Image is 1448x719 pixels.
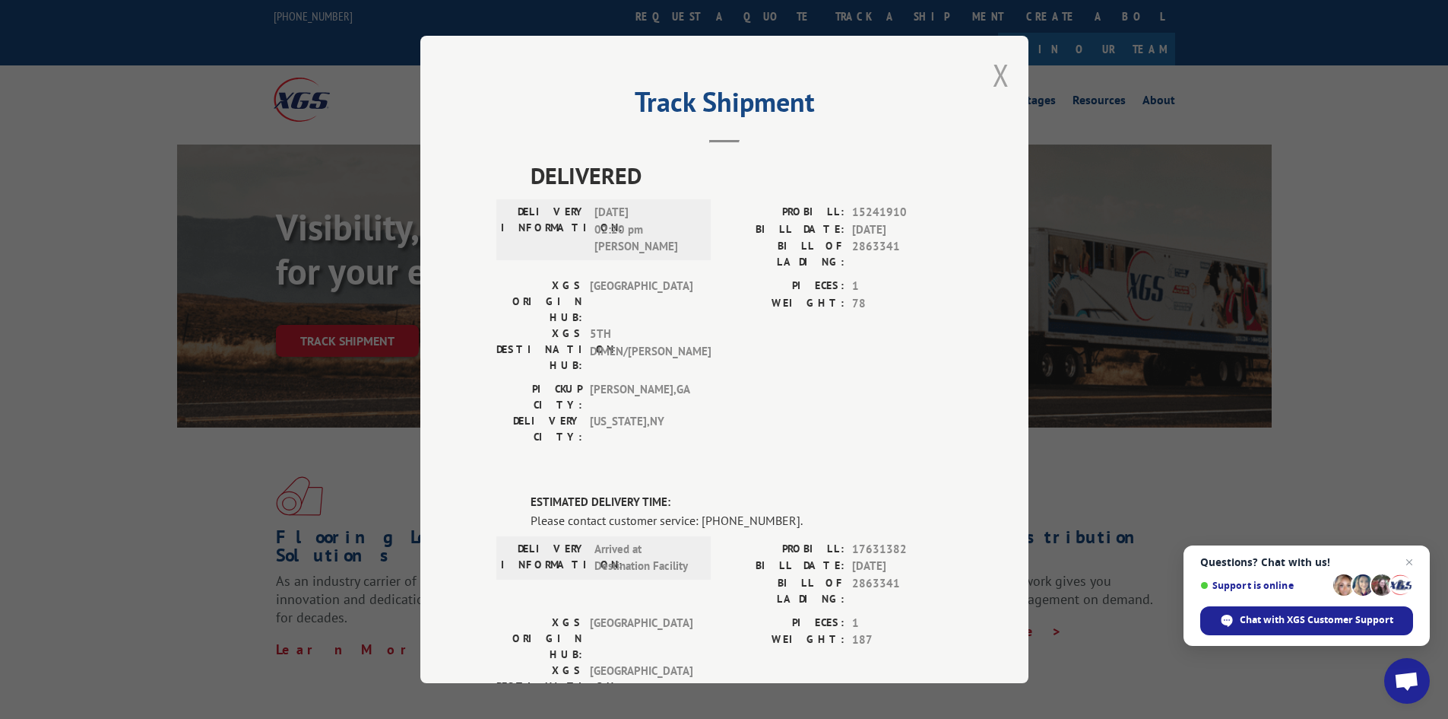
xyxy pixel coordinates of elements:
[724,238,844,270] label: BILL OF LADING:
[496,326,582,374] label: XGS DESTINATION HUB:
[594,204,697,256] span: [DATE] 02:20 pm [PERSON_NAME]
[590,326,692,374] span: 5TH DIMEN/[PERSON_NAME]
[724,615,844,632] label: PIECES:
[1240,613,1393,627] span: Chat with XGS Customer Support
[590,413,692,445] span: [US_STATE] , NY
[724,575,844,607] label: BILL OF LADING:
[852,575,952,607] span: 2863341
[724,278,844,295] label: PIECES:
[590,663,692,711] span: [GEOGRAPHIC_DATA]
[1400,553,1418,571] span: Close chat
[852,632,952,649] span: 187
[496,381,582,413] label: PICKUP CITY:
[496,413,582,445] label: DELIVERY CITY:
[496,91,952,120] h2: Track Shipment
[1200,606,1413,635] div: Chat with XGS Customer Support
[852,221,952,239] span: [DATE]
[531,494,952,511] label: ESTIMATED DELIVERY TIME:
[852,278,952,295] span: 1
[1200,556,1413,568] span: Questions? Chat with us!
[590,381,692,413] span: [PERSON_NAME] , GA
[724,204,844,221] label: PROBILL:
[594,541,697,575] span: Arrived at Destination Facility
[590,615,692,663] span: [GEOGRAPHIC_DATA]
[852,238,952,270] span: 2863341
[724,541,844,558] label: PROBILL:
[590,278,692,326] span: [GEOGRAPHIC_DATA]
[501,204,587,256] label: DELIVERY INFORMATION:
[496,278,582,326] label: XGS ORIGIN HUB:
[724,632,844,649] label: WEIGHT:
[724,295,844,313] label: WEIGHT:
[531,158,952,192] span: DELIVERED
[852,558,952,575] span: [DATE]
[993,55,1009,95] button: Close modal
[531,511,952,530] div: Please contact customer service: [PHONE_NUMBER].
[496,663,582,711] label: XGS DESTINATION HUB:
[724,221,844,239] label: BILL DATE:
[852,204,952,221] span: 15241910
[496,615,582,663] label: XGS ORIGIN HUB:
[724,558,844,575] label: BILL DATE:
[852,541,952,558] span: 17631382
[852,295,952,313] span: 78
[1200,580,1328,591] span: Support is online
[501,541,587,575] label: DELIVERY INFORMATION:
[1384,658,1430,704] div: Open chat
[852,615,952,632] span: 1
